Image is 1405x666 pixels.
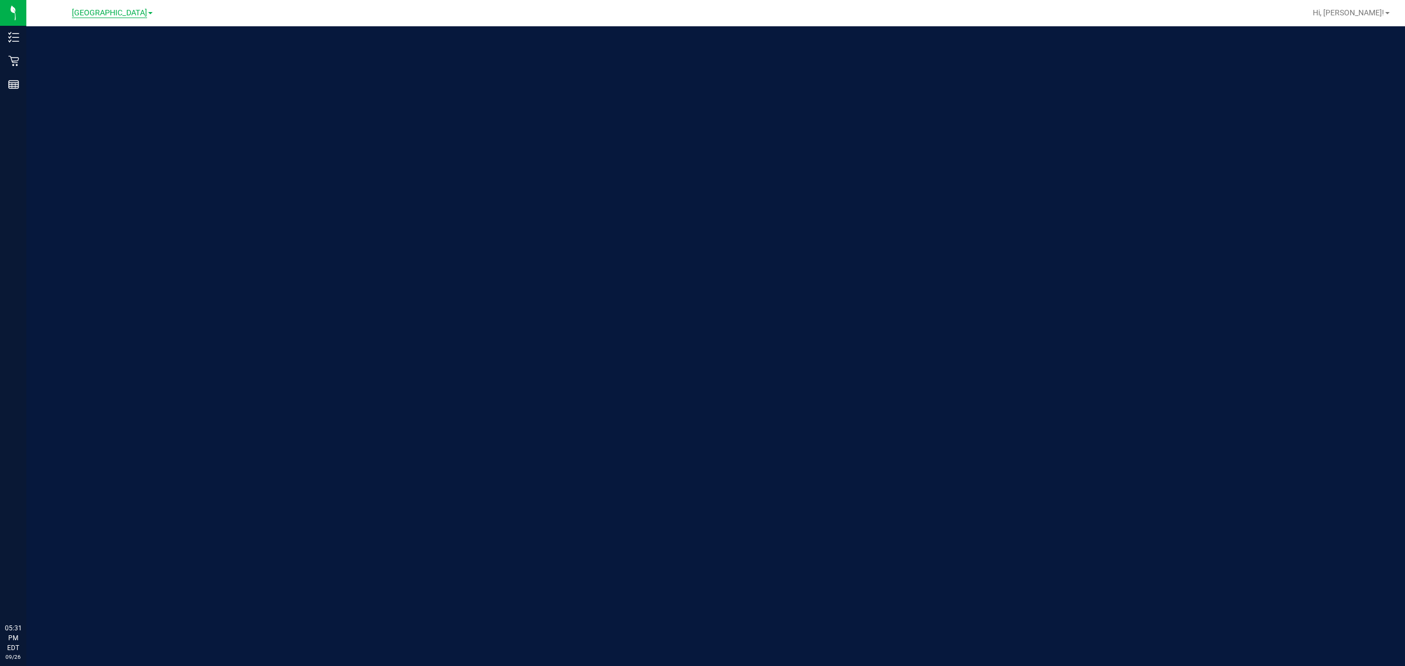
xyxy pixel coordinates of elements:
span: [GEOGRAPHIC_DATA] [72,8,147,18]
inline-svg: Retail [8,55,19,66]
p: 09/26 [5,653,21,661]
inline-svg: Reports [8,79,19,90]
span: Hi, [PERSON_NAME]! [1313,8,1384,17]
inline-svg: Inventory [8,32,19,43]
p: 05:31 PM EDT [5,623,21,653]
